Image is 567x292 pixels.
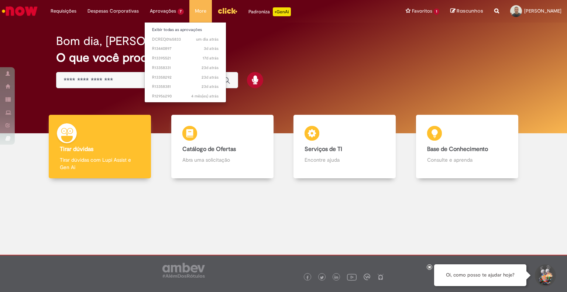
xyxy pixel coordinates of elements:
span: R13358381 [152,84,219,90]
img: ServiceNow [1,4,39,18]
img: logo_footer_youtube.png [347,272,357,282]
span: 7 [178,8,184,15]
div: Padroniza [248,7,291,16]
span: More [195,7,206,15]
span: Requisições [51,7,76,15]
a: Aberto R12956290 : [145,92,226,100]
time: 29/08/2025 07:57:13 [204,46,219,51]
span: 4 mês(es) atrás [191,93,219,99]
a: Aberto DCREQ0165833 : [145,35,226,44]
time: 09/08/2025 23:42:24 [202,84,219,89]
span: [PERSON_NAME] [524,8,561,14]
a: Rascunhos [450,8,483,15]
p: Abra uma solicitação [182,156,262,164]
b: Serviços de TI [305,145,342,153]
span: R13358331 [152,65,219,71]
span: 23d atrás [202,75,219,80]
button: Iniciar Conversa de Suporte [534,264,556,286]
p: Consulte e aprenda [427,156,507,164]
a: Aberto R13395521 : [145,54,226,62]
span: R13395521 [152,55,219,61]
img: logo_footer_workplace.png [364,274,370,280]
img: logo_footer_linkedin.png [334,275,338,280]
span: 1 [434,8,439,15]
span: 23d atrás [202,65,219,71]
img: logo_footer_twitter.png [320,276,324,279]
a: Exibir todas as aprovações [145,26,226,34]
span: 23d atrás [202,84,219,89]
time: 15/08/2025 19:01:57 [203,55,219,61]
h2: O que você procura hoje? [56,51,511,64]
a: Serviços de TI Encontre ajuda [283,115,406,179]
span: R13440897 [152,46,219,52]
span: R13358292 [152,75,219,80]
div: Oi, como posso te ajudar hoje? [434,264,526,286]
span: DCREQ0165833 [152,37,219,42]
span: um dia atrás [196,37,219,42]
a: Catálogo de Ofertas Abra uma solicitação [161,115,284,179]
a: Aberto R13358331 : [145,64,226,72]
img: click_logo_yellow_360x200.png [217,5,237,16]
b: Base de Conhecimento [427,145,488,153]
a: Base de Conhecimento Consulte e aprenda [406,115,529,179]
p: Encontre ajuda [305,156,385,164]
time: 09/08/2025 23:44:37 [202,75,219,80]
b: Tirar dúvidas [60,145,93,153]
span: 3d atrás [204,46,219,51]
h2: Bom dia, [PERSON_NAME] [56,35,197,48]
a: Tirar dúvidas Tirar dúvidas com Lupi Assist e Gen Ai [39,115,161,179]
span: R12956290 [152,93,219,99]
p: +GenAi [273,7,291,16]
span: Favoritos [412,7,432,15]
img: logo_footer_naosei.png [377,274,384,280]
span: Despesas Corporativas [87,7,139,15]
a: Aberto R13358292 : [145,73,226,82]
p: Tirar dúvidas com Lupi Assist e Gen Ai [60,156,140,171]
time: 30/08/2025 21:13:02 [196,37,219,42]
span: 17d atrás [203,55,219,61]
span: Aprovações [150,7,176,15]
img: logo_footer_ambev_rotulo_gray.png [162,263,205,278]
a: Aberto R13358381 : [145,83,226,91]
ul: Aprovações [144,22,226,103]
time: 09/08/2025 23:46:27 [202,65,219,71]
a: Aberto R13440897 : [145,45,226,53]
span: Rascunhos [457,7,483,14]
img: logo_footer_facebook.png [306,276,309,279]
time: 25/04/2025 08:48:01 [191,93,219,99]
b: Catálogo de Ofertas [182,145,236,153]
